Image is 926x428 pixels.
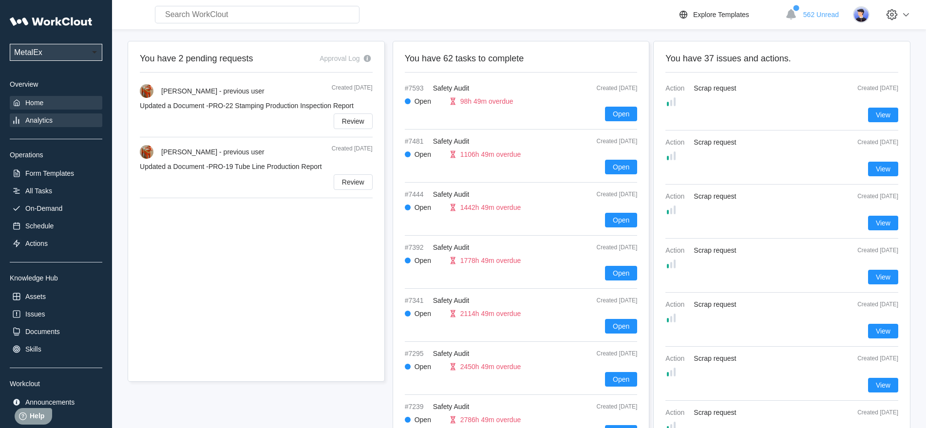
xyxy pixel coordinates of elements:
a: All Tasks [10,184,102,198]
div: 1106h 49m overdue [460,150,521,158]
a: Explore Templates [678,9,780,20]
div: Open [415,310,444,317]
div: Explore Templates [693,11,749,19]
span: Review [342,118,364,125]
div: Skills [25,345,41,353]
a: Actions [10,237,102,250]
span: #7392 [405,243,429,251]
input: Search WorkClout [155,6,359,23]
button: View [868,162,898,176]
div: On-Demand [25,205,62,212]
span: Safety Audit [433,84,470,92]
span: Open [613,323,629,330]
div: Created [DATE] [574,191,637,198]
div: Created [DATE] [850,139,898,146]
span: #7239 [405,403,429,410]
span: Scrap request [694,246,736,254]
button: Open [605,160,637,174]
a: Home [10,96,102,110]
h2: You have 62 tasks to complete [405,53,638,64]
div: 2450h 49m overdue [460,363,521,371]
a: Skills [10,342,102,356]
div: Assets [25,293,46,300]
a: Documents [10,325,102,338]
div: Open [415,416,444,424]
span: Action [665,138,690,146]
span: PRO-22 Stamping Production Inspection Report [208,102,354,110]
span: Open [613,111,629,117]
a: Issues [10,307,102,321]
div: Analytics [25,116,53,124]
span: View [876,220,890,226]
div: Created [DATE] [574,138,637,145]
span: Action [665,192,690,200]
button: View [868,270,898,284]
div: Created [DATE] [850,247,898,254]
span: Safety Audit [433,190,470,198]
span: View [876,274,890,280]
div: Schedule [25,222,54,230]
div: Created [DATE] [850,301,898,308]
a: Form Templates [10,167,102,180]
button: Open [605,372,637,387]
div: Documents [25,328,60,335]
div: Created [DATE] [332,84,373,98]
span: View [876,166,890,172]
div: Approval Log [320,55,360,62]
div: [PERSON_NAME] - previous user [161,87,265,95]
span: Action [665,246,690,254]
div: Created [DATE] [574,85,637,92]
span: Action [665,409,690,416]
div: Created [DATE] [332,145,373,159]
span: Scrap request [694,354,736,362]
div: Open [415,204,444,211]
div: Created [DATE] [850,193,898,200]
div: Overview [10,80,102,88]
button: Open [605,107,637,121]
button: Open [605,319,637,334]
span: Open [613,164,629,170]
div: Created [DATE] [574,350,637,357]
span: Action [665,84,690,92]
span: #7295 [405,350,429,357]
div: Open [415,257,444,264]
button: Open [605,266,637,280]
div: Created [DATE] [850,355,898,362]
div: Updated a Document - [140,102,373,110]
div: Created [DATE] [850,85,898,92]
div: All Tasks [25,187,52,195]
div: Workclout [10,380,102,388]
div: Announcements [25,398,75,406]
h2: You have 2 pending requests [140,53,253,64]
span: Scrap request [694,409,736,416]
div: 2114h 49m overdue [460,310,521,317]
span: Scrap request [694,138,736,146]
div: 2786h 49m overdue [460,416,521,424]
div: Open [415,150,444,158]
button: Open [605,213,637,227]
div: Created [DATE] [850,409,898,416]
span: Safety Audit [433,243,470,251]
div: Form Templates [25,169,74,177]
span: View [876,328,890,335]
img: Screenshot_20230217_082256.jpg [140,84,153,98]
img: user-5.png [853,6,869,23]
div: Created [DATE] [574,297,637,304]
span: Safety Audit [433,403,470,410]
span: View [876,382,890,389]
div: Home [25,99,43,107]
div: Actions [25,240,48,247]
span: Safety Audit [433,137,470,145]
div: Created [DATE] [574,244,637,251]
img: Screenshot_20230217_082256.jpg [140,145,153,159]
div: 1778h 49m overdue [460,257,521,264]
div: Operations [10,151,102,159]
span: Scrap request [694,300,736,308]
button: View [868,216,898,230]
div: 1442h 49m overdue [460,204,521,211]
span: Safety Audit [433,297,470,304]
a: Schedule [10,219,102,233]
div: 98h 49m overdue [460,97,513,105]
div: [PERSON_NAME] - previous user [161,148,265,156]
